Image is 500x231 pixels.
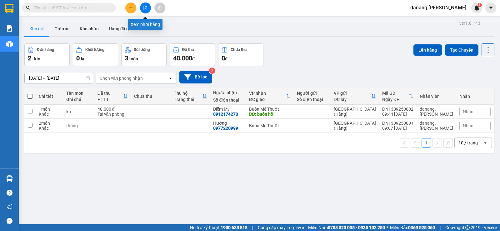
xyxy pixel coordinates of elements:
div: 10 / trang [458,140,478,146]
div: ĐC lấy [334,97,371,102]
div: 09:07 [DATE] [382,126,413,131]
div: Số lượng [134,48,150,52]
img: icon-new-feature [474,5,480,11]
button: Số lượng3món [121,43,167,66]
span: Nhãn [463,109,473,114]
span: Miền Bắc [390,224,435,231]
div: HTTT [97,97,123,102]
div: ĐN1309250001 [382,121,413,126]
span: plus [129,6,133,10]
span: ⚪️ [387,226,388,229]
div: ĐN1309250002 [382,107,413,112]
span: Nhận: [73,6,88,13]
span: DĐ: [73,40,82,47]
span: món [129,56,138,61]
span: danang.[PERSON_NAME] [405,4,471,12]
div: [GEOGRAPHIC_DATA] (Hàng) [334,107,376,117]
div: ver 1.8.143 [459,20,480,27]
strong: 1900 633 818 [221,225,247,230]
button: plus [125,3,136,13]
div: Tên món [66,91,91,96]
span: 3 [125,54,128,62]
div: ĐC giao [249,97,286,102]
div: Đã thu [182,48,194,52]
div: Ngày ĐH [382,97,408,102]
span: buôn hồ [82,37,116,48]
div: Diễm My [213,107,242,112]
input: Select a date range. [25,73,93,83]
strong: 0708 023 035 - 0935 103 250 [328,225,385,230]
div: Người nhận [213,90,242,95]
div: Khác [39,126,60,131]
div: kn [66,109,91,114]
button: Trên xe [50,21,75,36]
span: 1 [478,3,481,7]
span: đơn [32,56,40,61]
div: 1 món [39,107,60,112]
span: 2 [28,54,31,62]
div: Buôn Mê Thuột [249,123,291,128]
span: Cung cấp máy in - giấy in: [258,224,307,231]
img: logo-vxr [5,4,13,13]
div: [GEOGRAPHIC_DATA] (Hàng) [5,5,69,27]
div: Ghi chú [66,97,91,102]
div: 0912174273 [213,112,238,117]
strong: 0369 525 060 [408,225,435,230]
div: Khác [39,112,60,117]
div: Nhân viên [420,94,453,99]
button: Kho gửi [24,21,50,36]
th: Toggle SortBy [246,88,294,105]
button: Lên hàng [413,44,442,56]
div: Trạng thái [174,97,202,102]
div: Diễm My [73,20,127,28]
input: Tìm tên, số ĐT hoặc mã đơn [34,4,108,11]
div: Mã GD [382,91,408,96]
img: warehouse-icon [6,41,13,47]
button: Đơn hàng2đơn [24,43,70,66]
th: Toggle SortBy [379,88,417,105]
th: Toggle SortBy [171,88,210,105]
span: copyright [465,225,470,230]
div: Số điện thoại [297,97,327,102]
button: 1 [422,138,431,148]
div: Chưa thu [231,48,247,52]
svg: open [168,76,173,81]
button: caret-down [485,3,496,13]
span: notification [7,204,12,210]
div: Số điện thoại [213,98,242,103]
div: DĐ: buôn hồ [249,112,291,117]
button: Bộ lọc [179,71,212,83]
div: 2 món [39,121,60,126]
div: 09:44 [DATE] [382,112,413,117]
span: | [440,224,441,231]
span: question-circle [7,190,12,196]
div: Chọn văn phòng nhận [100,75,143,81]
span: | [252,224,253,231]
div: Đã thu [97,91,123,96]
span: aim [157,6,162,10]
button: Hàng đã giao [104,21,140,36]
span: 40.000 [173,54,192,62]
span: Gửi: [5,5,15,12]
button: file-add [140,3,151,13]
span: Miền Nam [308,224,385,231]
div: Người gửi [297,91,327,96]
div: danang.thaison [420,107,453,117]
button: Kho nhận [75,21,104,36]
div: 40.000 đ [97,107,128,112]
span: Nhãn [463,123,473,128]
span: message [7,218,12,224]
div: Xem phơi hàng [128,19,162,30]
div: 0977220999 [213,126,238,131]
span: Hỗ trợ kỹ thuật: [190,224,247,231]
button: aim [154,3,165,13]
span: search [26,6,30,10]
div: VP gửi [334,91,371,96]
div: Chưa thu [134,94,167,99]
img: warehouse-icon [6,175,13,182]
button: Chưa thu0đ [218,43,263,66]
div: VP nhận [249,91,286,96]
sup: 2 [209,68,215,74]
svg: open [483,140,488,145]
div: [GEOGRAPHIC_DATA] (Hàng) [334,121,376,131]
